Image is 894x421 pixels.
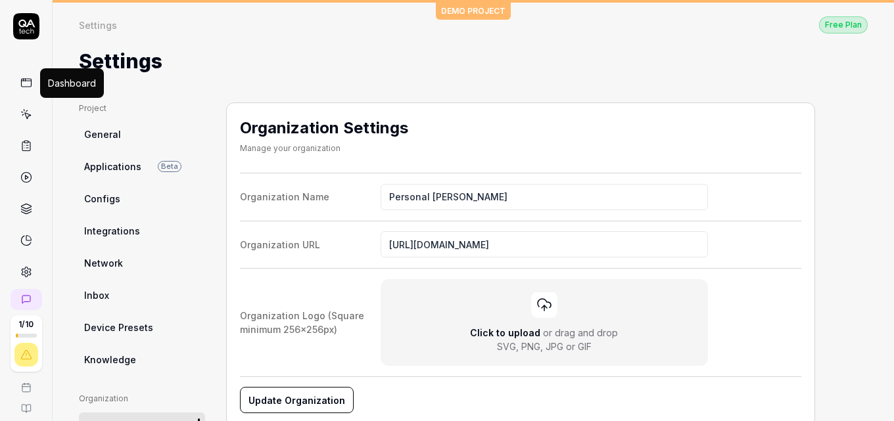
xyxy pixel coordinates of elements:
button: Free Plan [819,16,868,33]
div: Organization Name [240,190,381,204]
span: General [84,127,121,141]
span: Applications [84,160,141,173]
span: Device Presets [84,321,153,334]
span: Network [84,256,123,270]
span: Integrations [84,224,140,238]
div: Organization [79,393,205,405]
h1: Settings [79,47,162,76]
a: New conversation [11,289,42,310]
span: Inbox [84,288,109,302]
h2: Organization Settings [240,116,408,140]
a: Integrations [79,219,205,243]
a: Network [79,251,205,275]
div: Project [79,102,205,114]
a: Device Presets [79,315,205,340]
div: Organization Logo (Square minimum 256x256px) [240,309,381,336]
a: Configs [79,187,205,211]
input: Organization Name [381,184,708,210]
div: Organization URL [240,238,381,252]
span: Configs [84,192,120,206]
a: Documentation [5,393,47,414]
a: ApplicationsBeta [79,154,205,179]
a: General [79,122,205,146]
input: Organization URL [381,231,708,257]
span: Click to upload [470,327,540,338]
a: Book a call with us [5,372,47,393]
span: 1 / 10 [18,321,34,328]
span: or drag and drop [543,327,618,338]
div: Manage your organization [240,143,408,154]
a: Knowledge [79,347,205,372]
div: Settings [79,18,117,32]
a: Inbox [79,283,205,307]
span: Beta [158,161,181,172]
div: Dashboard [48,76,96,90]
button: Update Organization [240,387,354,413]
div: SVG, PNG, JPG or GIF [497,340,592,353]
span: Knowledge [84,353,136,366]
